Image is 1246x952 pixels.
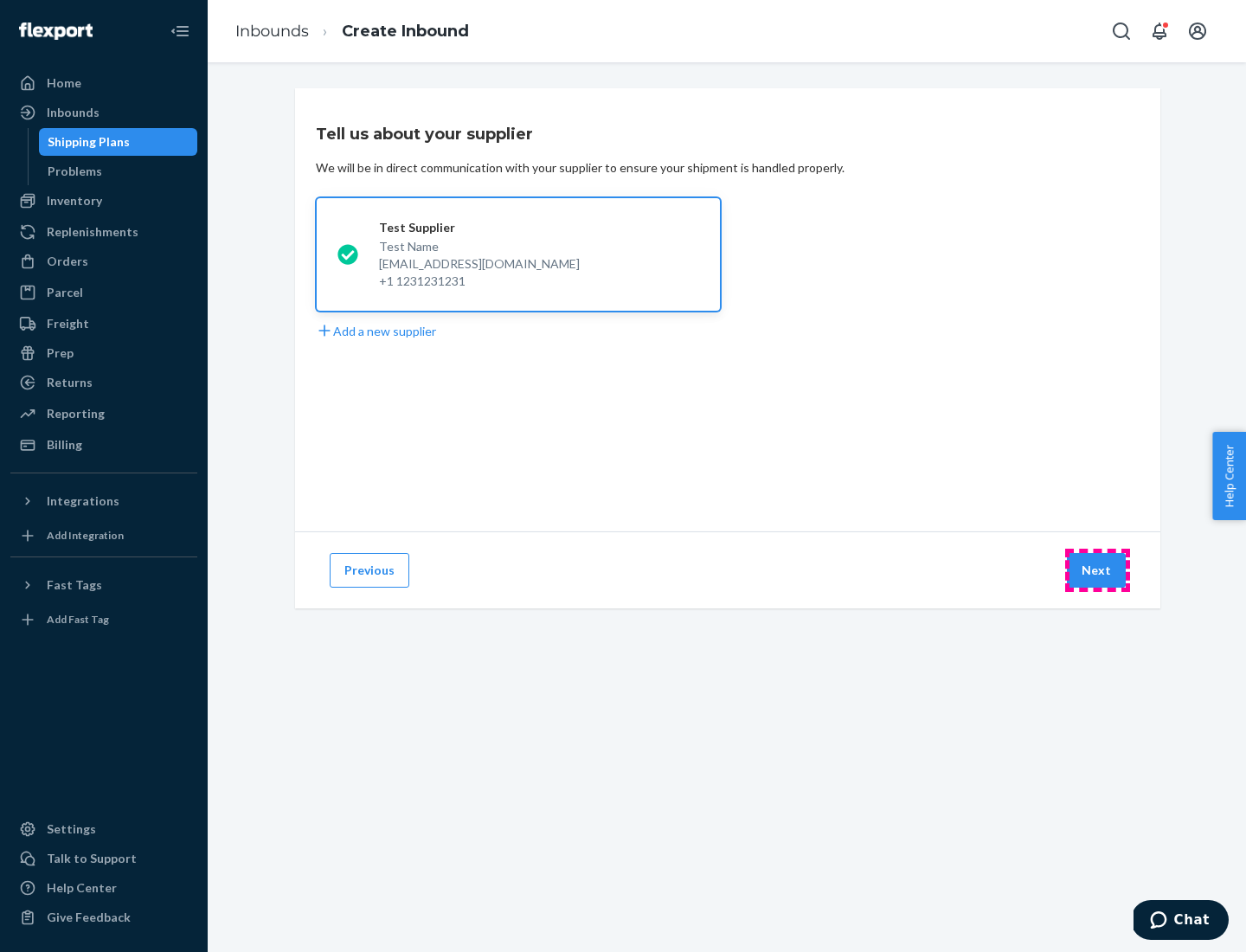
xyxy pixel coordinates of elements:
[1212,432,1246,520] button: Help Center
[10,400,197,428] a: Reporting
[10,487,197,515] button: Integrations
[47,612,109,627] div: Add Fast Tag
[47,576,102,594] div: Fast Tags
[47,405,105,422] div: Reporting
[47,820,96,838] div: Settings
[10,606,197,634] a: Add Fast Tag
[10,99,197,126] a: Inbounds
[47,74,81,92] div: Home
[47,850,137,867] div: Talk to Support
[330,553,409,588] button: Previous
[47,192,102,209] div: Inventory
[48,133,130,151] div: Shipping Plans
[10,279,197,306] a: Parcel
[1067,553,1126,588] button: Next
[47,223,138,241] div: Replenishments
[1104,14,1139,48] button: Open Search Box
[39,128,198,156] a: Shipping Plans
[10,369,197,396] a: Returns
[316,322,436,340] button: Add a new supplier
[235,22,309,41] a: Inbounds
[10,431,197,459] a: Billing
[10,187,197,215] a: Inventory
[10,339,197,367] a: Prep
[10,218,197,246] a: Replenishments
[10,815,197,843] a: Settings
[10,904,197,931] button: Give Feedback
[10,874,197,902] a: Help Center
[10,310,197,338] a: Freight
[19,23,93,40] img: Flexport logo
[47,284,83,301] div: Parcel
[10,571,197,599] button: Fast Tags
[48,163,102,180] div: Problems
[10,845,197,872] button: Talk to Support
[47,436,82,453] div: Billing
[163,14,197,48] button: Close Navigation
[39,158,198,185] a: Problems
[47,492,119,510] div: Integrations
[47,315,89,332] div: Freight
[1134,900,1229,943] iframe: Opens a widget where you can chat to one of our agents
[10,248,197,275] a: Orders
[222,6,483,57] ol: breadcrumbs
[316,159,845,177] div: We will be in direct communication with your supplier to ensure your shipment is handled properly.
[47,253,88,270] div: Orders
[47,879,117,897] div: Help Center
[47,909,131,926] div: Give Feedback
[47,344,74,362] div: Prep
[47,528,124,543] div: Add Integration
[47,374,93,391] div: Returns
[1142,14,1177,48] button: Open notifications
[342,22,469,41] a: Create Inbound
[10,522,197,550] a: Add Integration
[10,69,197,97] a: Home
[1180,14,1215,48] button: Open account menu
[316,123,533,145] h3: Tell us about your supplier
[47,104,100,121] div: Inbounds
